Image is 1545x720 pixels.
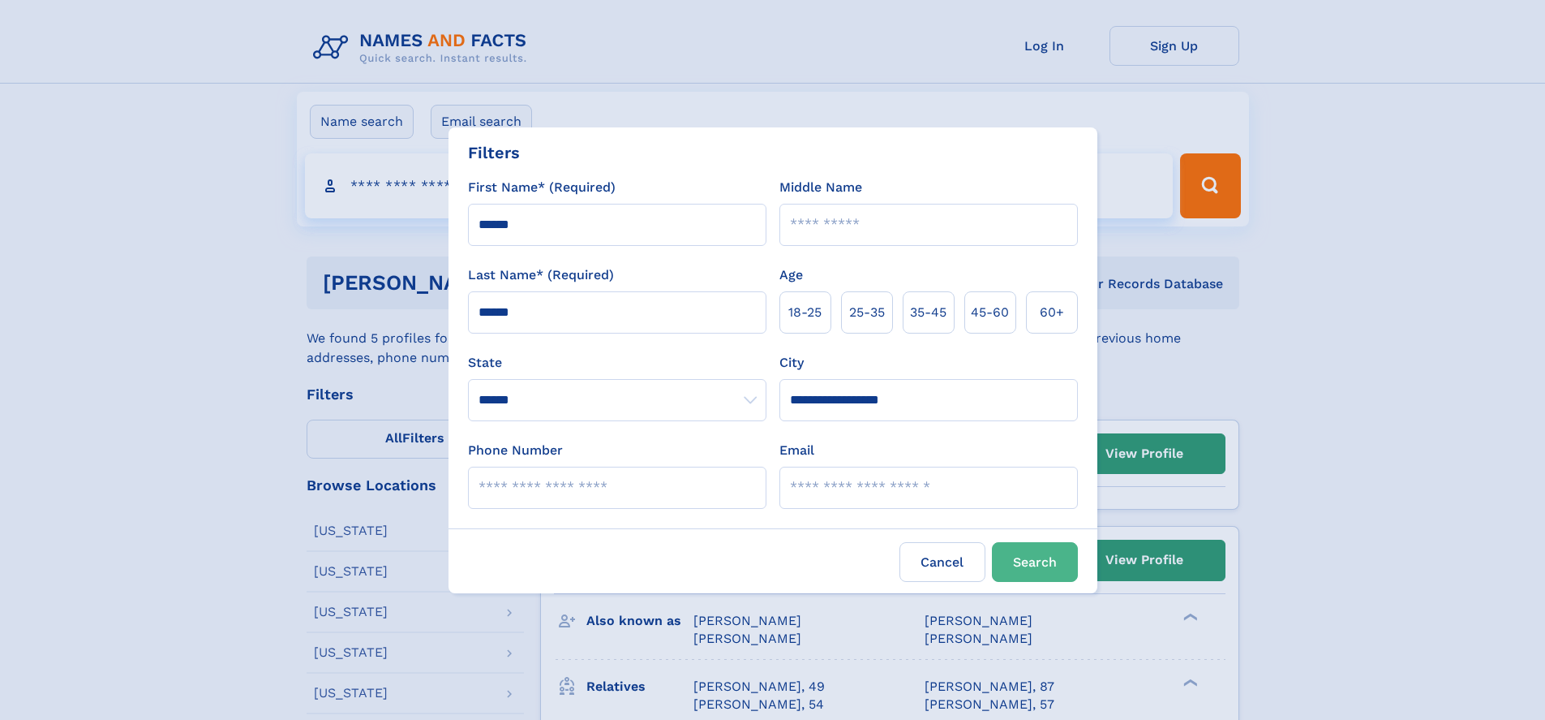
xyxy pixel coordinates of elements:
[468,441,563,460] label: Phone Number
[1040,303,1064,322] span: 60+
[779,353,804,373] label: City
[899,542,985,582] label: Cancel
[971,303,1009,322] span: 45‑60
[779,265,803,285] label: Age
[468,140,520,165] div: Filters
[468,353,766,373] label: State
[779,178,862,197] label: Middle Name
[910,303,946,322] span: 35‑45
[468,178,616,197] label: First Name* (Required)
[468,265,614,285] label: Last Name* (Required)
[788,303,822,322] span: 18‑25
[779,441,814,460] label: Email
[992,542,1078,582] button: Search
[849,303,885,322] span: 25‑35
